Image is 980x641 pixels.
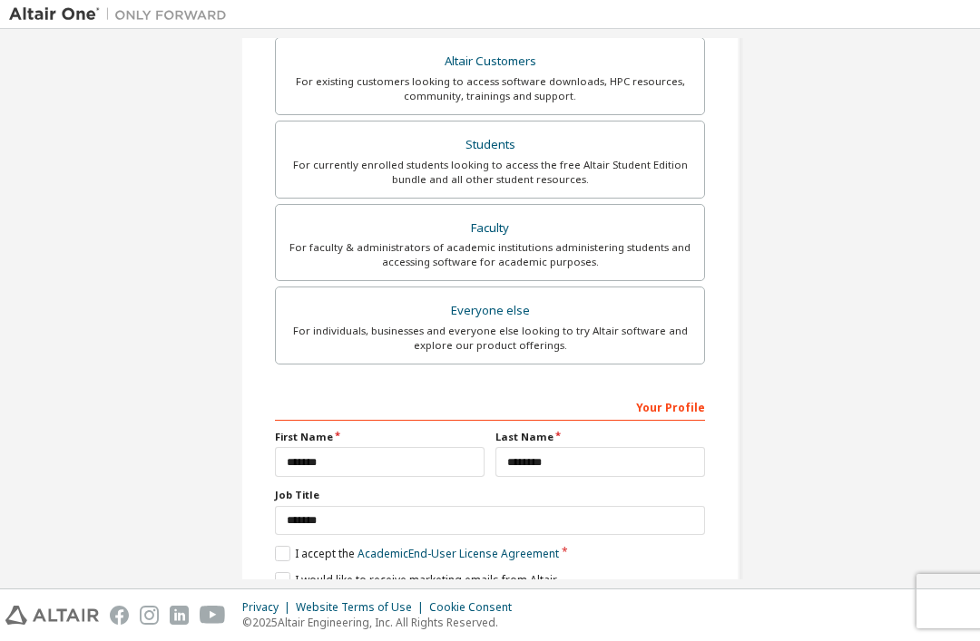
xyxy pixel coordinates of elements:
[275,392,705,421] div: Your Profile
[275,572,557,588] label: I would like to receive marketing emails from Altair
[5,606,99,625] img: altair_logo.svg
[287,74,693,103] div: For existing customers looking to access software downloads, HPC resources, community, trainings ...
[287,298,693,324] div: Everyone else
[287,49,693,74] div: Altair Customers
[275,430,485,444] label: First Name
[200,606,226,625] img: youtube.svg
[296,600,429,615] div: Website Terms of Use
[287,240,693,269] div: For faculty & administrators of academic institutions administering students and accessing softwa...
[9,5,236,24] img: Altair One
[110,606,129,625] img: facebook.svg
[242,600,296,615] div: Privacy
[287,158,693,187] div: For currently enrolled students looking to access the free Altair Student Edition bundle and all ...
[429,600,523,615] div: Cookie Consent
[275,488,705,502] label: Job Title
[242,615,523,630] p: © 2025 Altair Engineering, Inc. All Rights Reserved.
[358,546,559,561] a: Academic End-User License Agreement
[287,216,693,241] div: Faculty
[287,132,693,158] div: Students
[287,324,693,353] div: For individuals, businesses and everyone else looking to try Altair software and explore our prod...
[170,606,189,625] img: linkedin.svg
[495,430,705,444] label: Last Name
[275,546,559,561] label: I accept the
[140,606,159,625] img: instagram.svg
